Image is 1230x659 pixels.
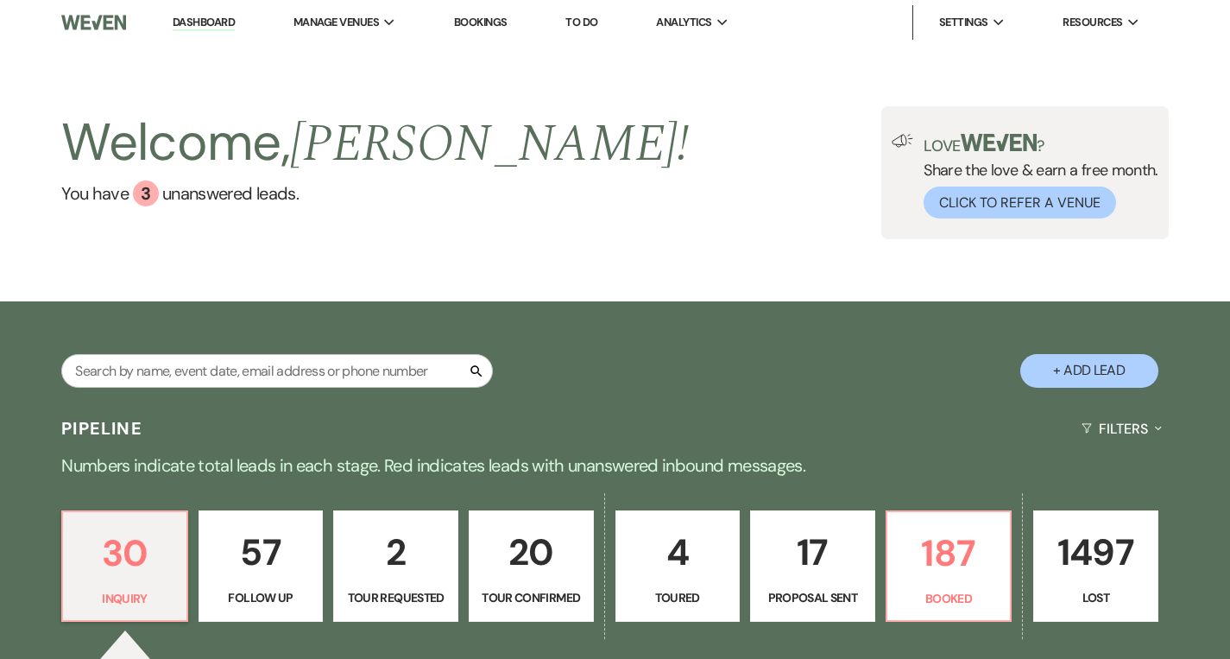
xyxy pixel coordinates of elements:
[892,134,913,148] img: loud-speaker-illustration.svg
[627,523,729,581] p: 4
[61,4,126,41] img: Weven Logo
[293,14,379,31] span: Manage Venues
[73,589,176,608] p: Inquiry
[73,524,176,582] p: 30
[1075,406,1169,452] button: Filters
[173,15,235,31] a: Dashboard
[1044,523,1147,581] p: 1497
[469,510,594,623] a: 20Tour Confirmed
[615,510,741,623] a: 4Toured
[333,510,458,623] a: 2Tour Requested
[939,14,988,31] span: Settings
[210,523,312,581] p: 57
[210,588,312,607] p: Follow Up
[886,510,1012,623] a: 187Booked
[199,510,324,623] a: 57Follow Up
[924,134,1158,154] p: Love ?
[627,588,729,607] p: Toured
[1063,14,1122,31] span: Resources
[761,588,864,607] p: Proposal Sent
[750,510,875,623] a: 17Proposal Sent
[1020,354,1158,388] button: + Add Lead
[290,105,689,184] span: [PERSON_NAME] !
[913,134,1158,219] div: Share the love & earn a free month.
[480,588,583,607] p: Tour Confirmed
[656,14,711,31] span: Analytics
[344,523,447,581] p: 2
[61,106,689,181] h2: Welcome,
[1044,588,1147,607] p: Lost
[565,15,597,29] a: To Do
[898,524,1000,582] p: 187
[133,181,159,206] div: 3
[61,181,689,206] a: You have 3 unanswered leads.
[344,588,447,607] p: Tour Requested
[480,523,583,581] p: 20
[1033,510,1158,623] a: 1497Lost
[61,510,188,623] a: 30Inquiry
[961,134,1038,151] img: weven-logo-green.svg
[898,589,1000,608] p: Booked
[761,523,864,581] p: 17
[61,354,493,388] input: Search by name, event date, email address or phone number
[924,187,1116,219] button: Click to Refer a Venue
[61,416,142,440] h3: Pipeline
[454,15,508,29] a: Bookings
